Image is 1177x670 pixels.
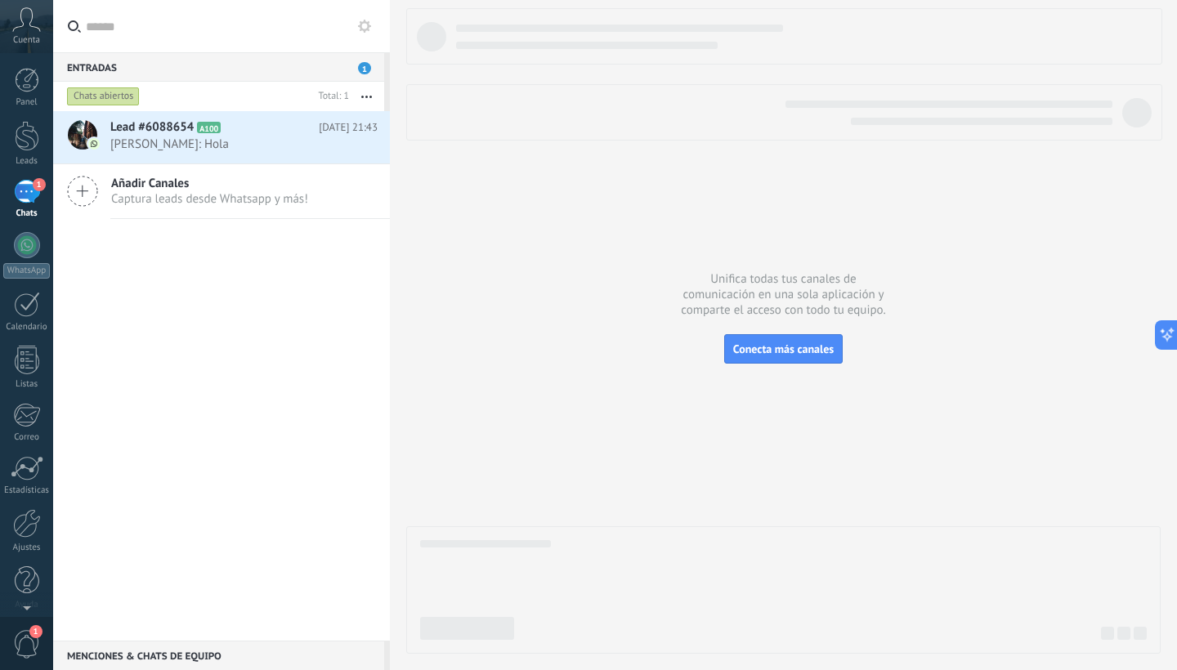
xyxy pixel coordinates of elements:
[111,176,308,191] span: Añadir Canales
[33,178,46,191] span: 1
[3,156,51,167] div: Leads
[197,122,221,133] span: A100
[724,334,843,364] button: Conecta más canales
[312,88,349,105] div: Total: 1
[3,322,51,333] div: Calendario
[53,52,384,82] div: Entradas
[110,136,347,152] span: [PERSON_NAME]: Hola
[319,119,378,136] span: [DATE] 21:43
[13,35,40,46] span: Cuenta
[53,111,390,163] a: Lead #6088654 A100 [DATE] 21:43 [PERSON_NAME]: Hola
[3,432,51,443] div: Correo
[733,342,834,356] span: Conecta más canales
[3,485,51,496] div: Estadísticas
[110,119,194,136] span: Lead #6088654
[67,87,140,106] div: Chats abiertos
[88,138,100,150] img: com.amocrm.amocrmwa.svg
[3,97,51,108] div: Panel
[358,62,371,74] span: 1
[349,82,384,111] button: Más
[3,379,51,390] div: Listas
[3,263,50,279] div: WhatsApp
[111,191,308,207] span: Captura leads desde Whatsapp y más!
[53,641,384,670] div: Menciones & Chats de equipo
[29,625,43,638] span: 1
[3,208,51,219] div: Chats
[3,543,51,553] div: Ajustes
